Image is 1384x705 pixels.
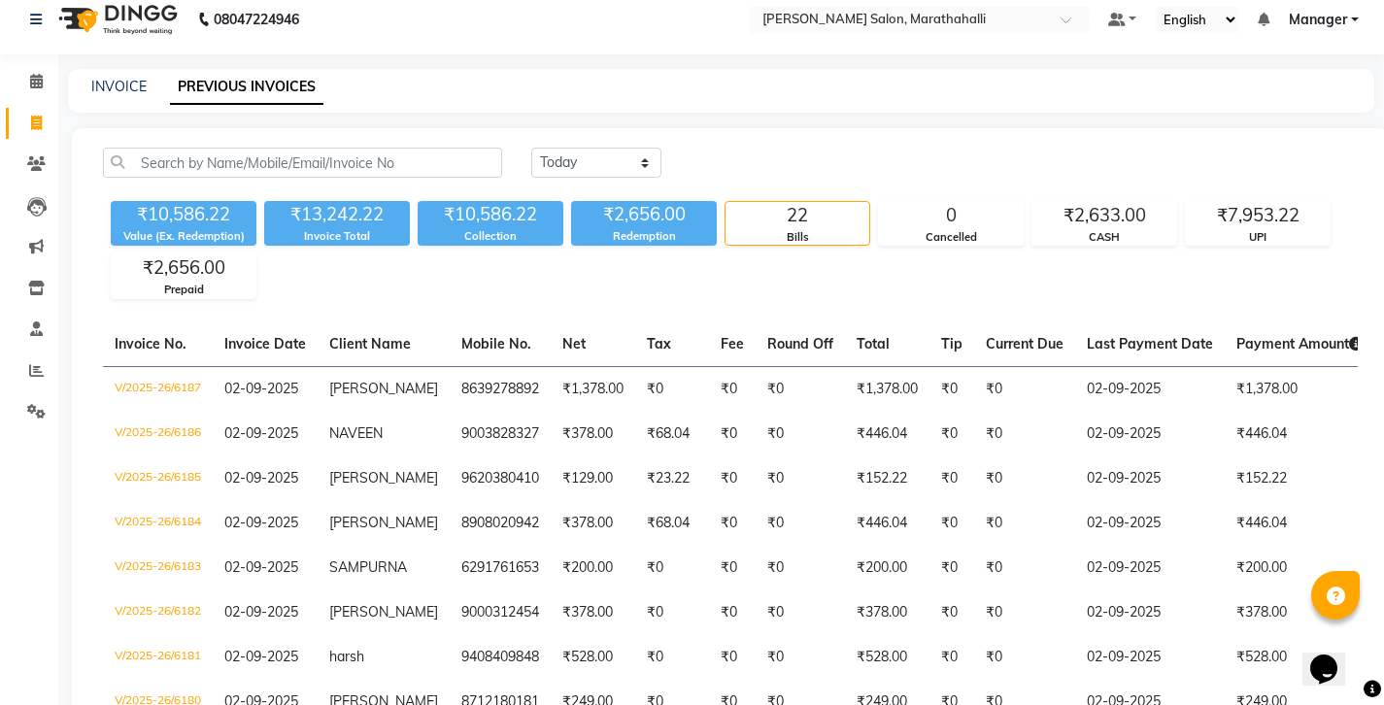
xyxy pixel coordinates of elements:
td: ₹129.00 [551,456,635,501]
td: ₹446.04 [845,501,929,546]
span: Manager [1289,10,1347,30]
div: Prepaid [112,282,255,298]
td: ₹0 [974,412,1075,456]
td: ₹0 [929,546,974,590]
td: ₹0 [709,366,756,412]
span: [PERSON_NAME] [329,514,438,531]
td: ₹0 [756,546,845,590]
td: V/2025-26/6187 [103,366,213,412]
span: Last Payment Date [1087,335,1213,352]
td: ₹528.00 [845,635,929,680]
td: ₹200.00 [845,546,929,590]
td: 6291761653 [450,546,551,590]
td: ₹0 [974,546,1075,590]
td: ₹0 [635,635,709,680]
td: ₹1,378.00 [1225,366,1374,412]
td: 9408409848 [450,635,551,680]
div: ₹7,953.22 [1186,202,1330,229]
span: Payment Amount [1236,335,1363,352]
td: 8908020942 [450,501,551,546]
td: ₹0 [756,590,845,635]
td: ₹0 [756,635,845,680]
td: 02-09-2025 [1075,412,1225,456]
div: ₹10,586.22 [418,201,563,228]
td: ₹0 [929,366,974,412]
td: 9620380410 [450,456,551,501]
td: V/2025-26/6186 [103,412,213,456]
div: ₹2,633.00 [1032,202,1176,229]
td: ₹0 [929,412,974,456]
td: 9000312454 [450,590,551,635]
div: ₹10,586.22 [111,201,256,228]
span: Tip [941,335,962,352]
td: ₹152.22 [845,456,929,501]
td: ₹528.00 [551,635,635,680]
td: V/2025-26/6184 [103,501,213,546]
td: ₹378.00 [845,590,929,635]
td: ₹200.00 [551,546,635,590]
td: ₹0 [709,456,756,501]
span: Invoice Date [224,335,306,352]
td: ₹378.00 [551,501,635,546]
div: 0 [879,202,1023,229]
a: PREVIOUS INVOICES [170,70,323,105]
td: V/2025-26/6185 [103,456,213,501]
td: ₹0 [635,590,709,635]
span: 02-09-2025 [224,603,298,621]
td: ₹1,378.00 [551,366,635,412]
td: ₹446.04 [1225,501,1374,546]
div: Value (Ex. Redemption) [111,228,256,245]
span: 02-09-2025 [224,380,298,397]
div: Redemption [571,228,717,245]
td: ₹0 [974,635,1075,680]
span: 02-09-2025 [224,469,298,487]
td: ₹0 [974,501,1075,546]
span: harsh [329,648,364,665]
td: 02-09-2025 [1075,456,1225,501]
span: 02-09-2025 [224,558,298,576]
span: NAVEEN [329,424,383,442]
td: 02-09-2025 [1075,546,1225,590]
td: ₹0 [709,546,756,590]
div: Bills [726,229,869,246]
div: ₹13,242.22 [264,201,410,228]
div: 22 [726,202,869,229]
div: UPI [1186,229,1330,246]
iframe: chat widget [1302,627,1365,686]
div: Collection [418,228,563,245]
td: 02-09-2025 [1075,366,1225,412]
div: ₹2,656.00 [571,201,717,228]
td: ₹528.00 [1225,635,1374,680]
span: Current Due [986,335,1063,352]
td: ₹0 [929,590,974,635]
span: Tax [647,335,671,352]
td: ₹68.04 [635,412,709,456]
td: ₹0 [974,590,1075,635]
span: [PERSON_NAME] [329,380,438,397]
td: ₹0 [635,366,709,412]
td: ₹378.00 [551,412,635,456]
span: Mobile No. [461,335,531,352]
a: INVOICE [91,78,147,95]
td: ₹0 [974,366,1075,412]
td: ₹1,378.00 [845,366,929,412]
td: ₹68.04 [635,501,709,546]
td: ₹0 [929,635,974,680]
td: 02-09-2025 [1075,590,1225,635]
td: ₹0 [635,546,709,590]
td: ₹0 [756,366,845,412]
td: ₹378.00 [551,590,635,635]
div: CASH [1032,229,1176,246]
input: Search by Name/Mobile/Email/Invoice No [103,148,502,178]
td: V/2025-26/6181 [103,635,213,680]
td: ₹446.04 [845,412,929,456]
div: ₹2,656.00 [112,254,255,282]
td: ₹0 [974,456,1075,501]
td: ₹0 [709,501,756,546]
td: ₹0 [929,456,974,501]
td: ₹200.00 [1225,546,1374,590]
div: Cancelled [879,229,1023,246]
td: ₹0 [929,501,974,546]
td: 9003828327 [450,412,551,456]
span: 02-09-2025 [224,424,298,442]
